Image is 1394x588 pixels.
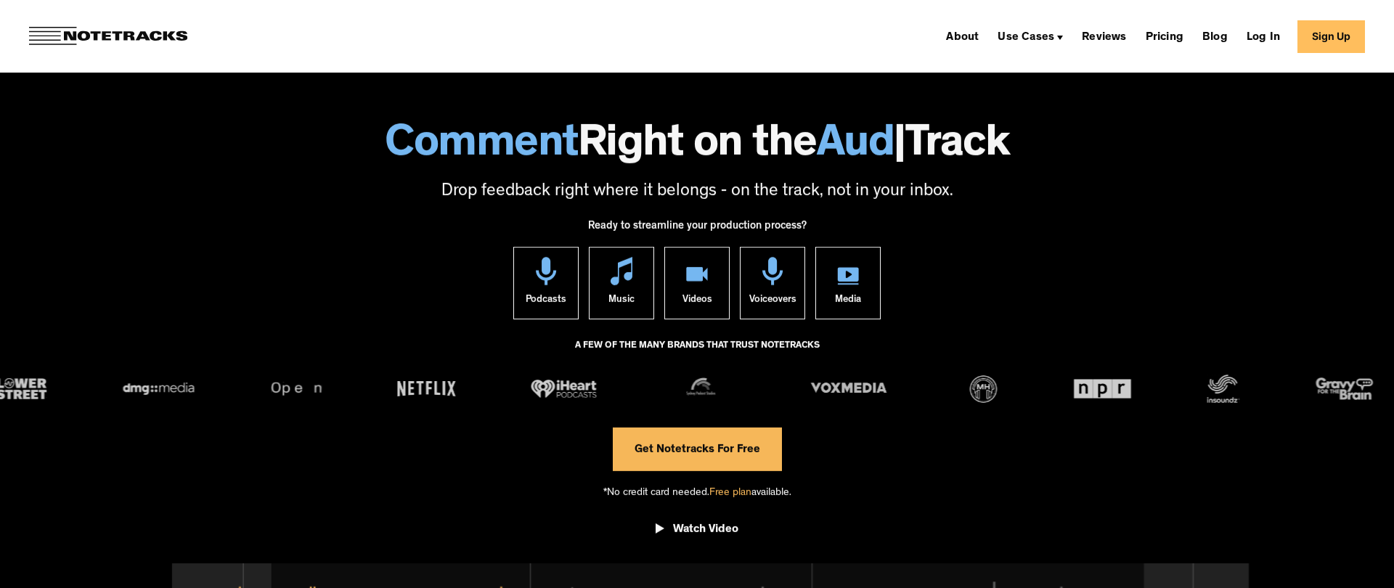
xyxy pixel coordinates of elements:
[608,285,635,318] div: Music
[709,487,751,498] span: Free plan
[1297,20,1365,53] a: Sign Up
[15,180,1379,205] p: Drop feedback right where it belongs - on the track, not in your inbox.
[15,124,1379,169] h1: Right on the Track
[526,285,566,318] div: Podcasts
[589,246,654,319] a: Music
[940,25,985,48] a: About
[740,246,805,319] a: Voiceovers
[992,25,1069,48] div: Use Cases
[1197,25,1234,48] a: Blog
[385,124,578,169] span: Comment
[575,333,820,372] div: A FEW OF THE MANY BRANDS THAT TRUST NOTETRACKS
[815,246,881,319] a: Media
[1076,25,1132,48] a: Reviews
[603,470,791,512] div: *No credit card needed. available.
[673,523,738,537] div: Watch Video
[749,285,796,318] div: Voiceovers
[588,212,807,247] div: Ready to streamline your production process?
[1241,25,1286,48] a: Log In
[613,427,782,470] a: Get Notetracks For Free
[1140,25,1189,48] a: Pricing
[682,285,712,318] div: Videos
[835,285,861,318] div: Media
[817,124,894,169] span: Aud
[513,246,579,319] a: Podcasts
[894,124,905,169] span: |
[656,512,738,552] a: open lightbox
[998,32,1054,44] div: Use Cases
[664,246,730,319] a: Videos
